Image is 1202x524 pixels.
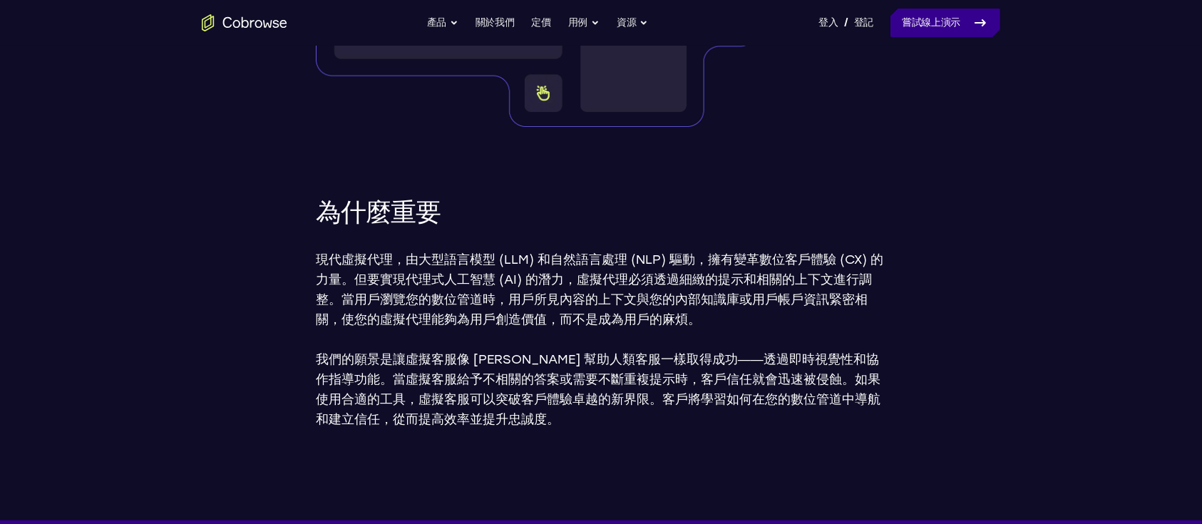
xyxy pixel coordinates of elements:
a: 定價 [532,9,551,37]
font: 登入 [818,16,838,29]
a: 登記 [854,9,873,37]
font: 定價 [532,16,551,29]
a: 登入 [818,9,838,37]
a: 轉至首頁 [202,14,287,31]
font: 資源 [617,16,636,29]
a: 嘗試線上演示 [890,9,1000,37]
font: 產品 [427,16,446,29]
font: 嘗試線上演示 [902,16,960,29]
button: 資源 [617,9,648,37]
button: 用例 [568,9,600,37]
font: / [844,16,848,29]
font: 為什麼重要 [316,197,441,227]
font: 登記 [854,16,873,29]
font: 我們的願景是讓虛擬客服像 [PERSON_NAME] 幫助人類客服一樣取得成功——透過即時視覺性和協作指導功能。當虛擬客服給予不相關的答案或需要不斷重複提示時，客戶信任就會迅速被侵蝕。如果使用合... [316,351,880,427]
font: 關於我們 [476,16,515,29]
button: 產品 [427,9,458,37]
a: 關於我們 [476,9,515,37]
font: 現代虛擬代理，由大型語言模型 (LLM) 和自然語言處理 (NLP) 驅動，擁有變革數位客戶體驗 (CX) 的力量。但要實現代理式人工智慧 (AI) 的潛力，虛擬代理必須透過細緻的提示和相關的上... [316,252,883,327]
font: 用例 [568,16,587,29]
